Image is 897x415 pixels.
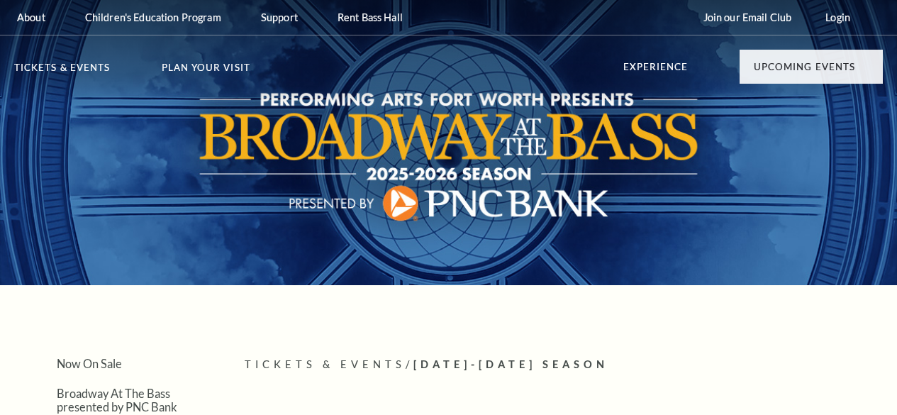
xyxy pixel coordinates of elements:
a: Now On Sale [57,357,122,370]
p: Children's Education Program [85,11,221,23]
p: Upcoming Events [754,62,855,79]
p: Support [261,11,298,23]
span: Tickets & Events [245,358,406,370]
p: Plan Your Visit [162,63,250,80]
p: About [17,11,45,23]
p: Tickets & Events [14,63,110,80]
p: Experience [623,62,689,79]
p: Rent Bass Hall [338,11,403,23]
a: Broadway At The Bass presented by PNC Bank [57,387,177,414]
span: [DATE]-[DATE] Season [413,358,608,370]
p: / [245,356,883,374]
